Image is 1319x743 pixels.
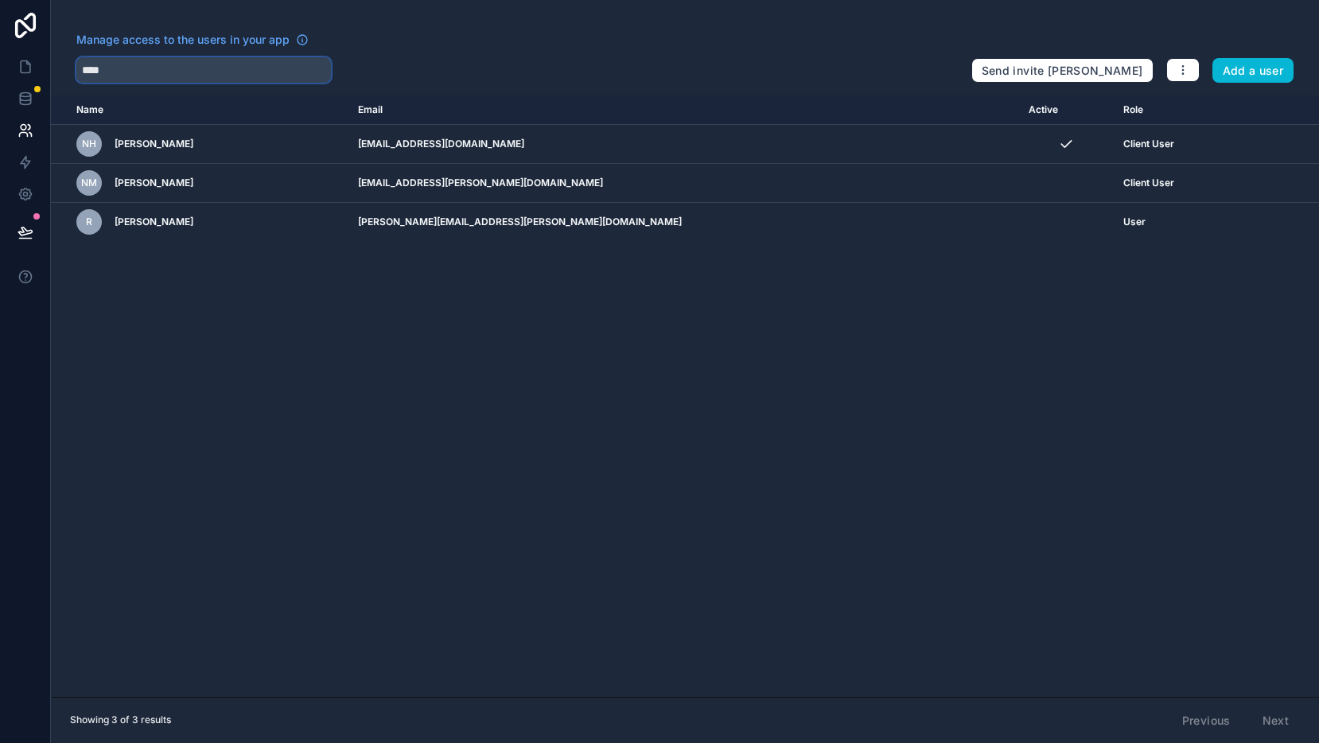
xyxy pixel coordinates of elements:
span: User [1123,216,1146,228]
span: Client User [1123,177,1174,189]
button: Add a user [1212,58,1294,84]
span: [PERSON_NAME] [115,177,193,189]
span: [PERSON_NAME] [115,216,193,228]
span: Client User [1123,138,1174,150]
th: Active [1019,95,1114,125]
a: Manage access to the users in your app [76,32,309,48]
span: Manage access to the users in your app [76,32,290,48]
td: [EMAIL_ADDRESS][DOMAIN_NAME] [348,125,1019,164]
td: [PERSON_NAME][EMAIL_ADDRESS][PERSON_NAME][DOMAIN_NAME] [348,203,1019,242]
td: [EMAIL_ADDRESS][PERSON_NAME][DOMAIN_NAME] [348,164,1019,203]
th: Role [1114,95,1251,125]
button: Send invite [PERSON_NAME] [971,58,1154,84]
span: [PERSON_NAME] [115,138,193,150]
th: Name [51,95,348,125]
span: Showing 3 of 3 results [70,714,171,726]
th: Email [348,95,1019,125]
span: NM [81,177,97,189]
span: R [86,216,92,228]
span: NH [82,138,96,150]
div: scrollable content [51,95,1319,697]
